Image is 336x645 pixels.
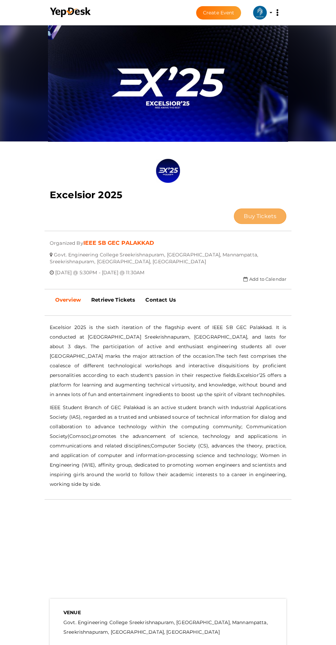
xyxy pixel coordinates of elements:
[50,235,83,246] span: Organized By
[253,6,267,20] img: ACg8ocIlr20kWlusTYDilfQwsc9vjOYCKrm0LB8zShf3GP8Yo5bmpMCa=s100
[63,618,273,637] label: Govt. Engineering College Sreekrishnapuram, [GEOGRAPHIC_DATA], Mannampatta, Sreekrishnapuram, [GE...
[50,322,286,399] p: Excelsior 2025 is the sixth iteration of the flagship event of IEEE SB GEC Palakkad. It is conduc...
[140,291,181,308] a: Contact Us
[243,276,286,282] a: Add to Calendar
[50,291,86,308] a: Overview
[50,246,258,265] span: Govt. Engineering College Sreekrishnapuram, [GEOGRAPHIC_DATA], Mannampatta, Sreekrishnapuram, [GE...
[234,208,286,224] button: Buy Tickets
[244,213,276,219] span: Buy Tickets
[145,296,176,303] b: Contact Us
[83,240,154,246] a: IEEE SB GEC PALAKKAD
[55,296,81,303] b: Overview
[48,22,288,142] img: 1EKFXICO_normal.png
[91,296,135,303] b: Retrieve Tickets
[63,609,81,616] b: VENUE
[55,264,144,276] span: [DATE] @ 5:30PM - [DATE] @ 11:30AM
[50,189,122,201] b: Excelsior 2025
[50,403,286,489] p: IEEE Student Branch of GEC Palakkad is an active student branch with Industrial Applications Soci...
[196,6,241,20] button: Create Event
